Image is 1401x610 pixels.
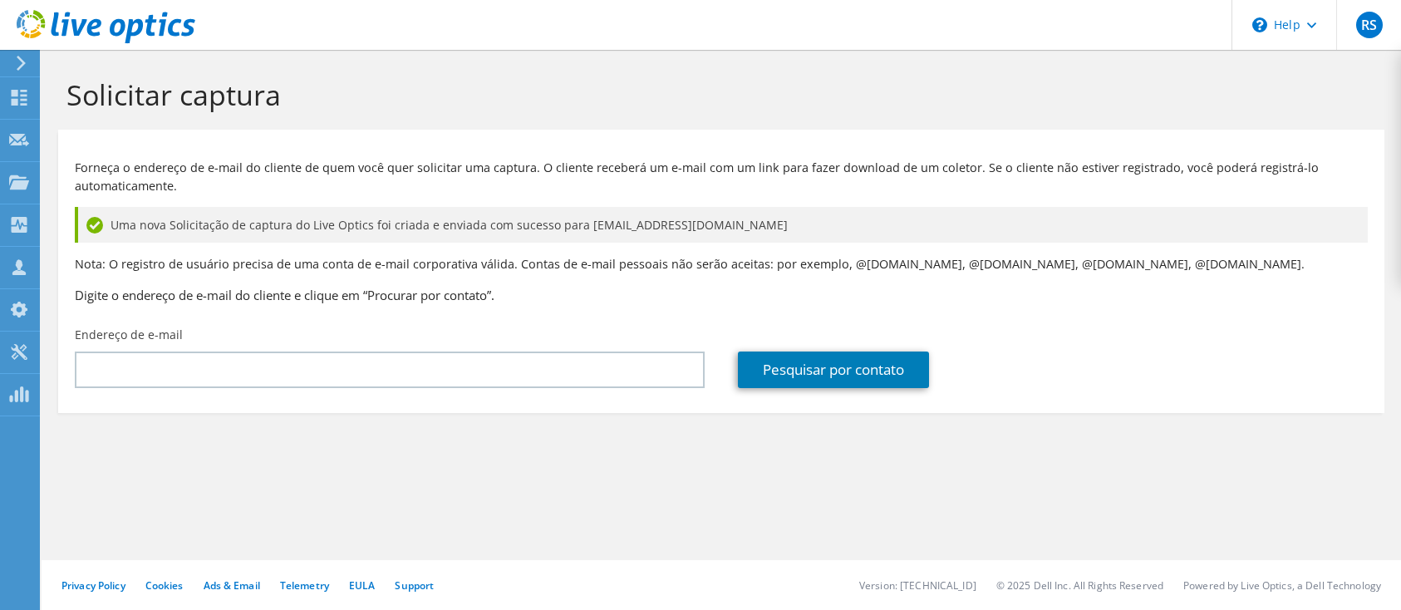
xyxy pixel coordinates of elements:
[75,255,1368,273] p: Nota: O registro de usuário precisa de uma conta de e-mail corporativa válida. Contas de e-mail p...
[204,578,260,593] a: Ads & Email
[280,578,329,593] a: Telemetry
[395,578,434,593] a: Support
[75,286,1368,304] h3: Digite o endereço de e-mail do cliente e clique em “Procurar por contato”.
[66,77,1368,112] h1: Solicitar captura
[738,352,929,388] a: Pesquisar por contato
[111,216,788,234] span: Uma nova Solicitação de captura do Live Optics foi criada e enviada com sucesso para [EMAIL_ADDRE...
[75,159,1368,195] p: Forneça o endereço de e-mail do cliente de quem você quer solicitar uma captura. O cliente recebe...
[859,578,976,593] li: Version: [TECHNICAL_ID]
[996,578,1163,593] li: © 2025 Dell Inc. All Rights Reserved
[1356,12,1383,38] span: RS
[145,578,184,593] a: Cookies
[1183,578,1381,593] li: Powered by Live Optics, a Dell Technology
[1252,17,1267,32] svg: \n
[75,327,183,343] label: Endereço de e-mail
[349,578,375,593] a: EULA
[61,578,125,593] a: Privacy Policy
